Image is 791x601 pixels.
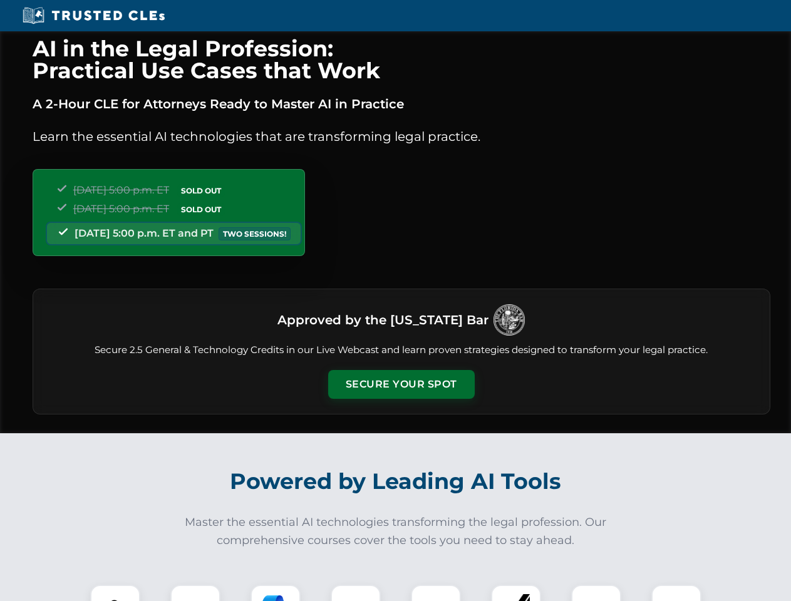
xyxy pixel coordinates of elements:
h1: AI in the Legal Profession: Practical Use Cases that Work [33,38,770,81]
img: Logo [494,304,525,336]
h3: Approved by the [US_STATE] Bar [277,309,489,331]
button: Secure Your Spot [328,370,475,399]
p: Learn the essential AI technologies that are transforming legal practice. [33,126,770,146]
p: A 2-Hour CLE for Attorneys Ready to Master AI in Practice [33,94,770,114]
span: [DATE] 5:00 p.m. ET [73,184,169,196]
span: [DATE] 5:00 p.m. ET [73,203,169,215]
p: Secure 2.5 General & Technology Credits in our Live Webcast and learn proven strategies designed ... [48,343,755,357]
img: Trusted CLEs [19,6,168,25]
h2: Powered by Leading AI Tools [49,460,743,503]
p: Master the essential AI technologies transforming the legal profession. Our comprehensive courses... [177,513,615,550]
span: SOLD OUT [177,184,225,197]
span: SOLD OUT [177,203,225,216]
